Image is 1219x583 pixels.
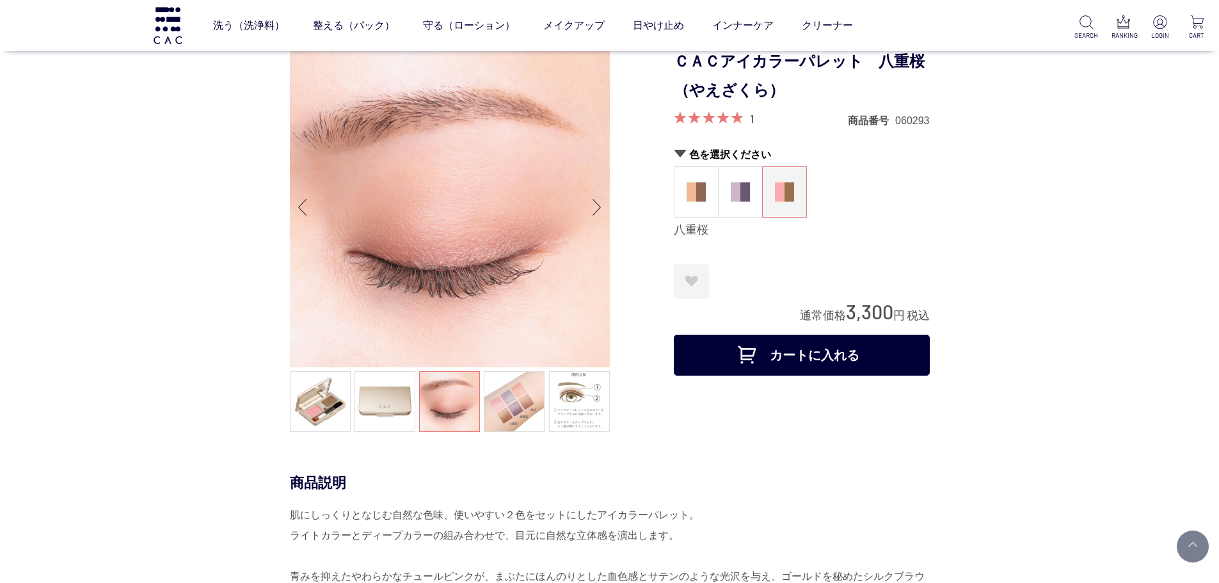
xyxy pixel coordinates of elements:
[687,182,706,202] img: 柿渋
[313,8,395,44] a: 整える（パック）
[674,47,930,105] h1: ＣＡＣアイカラーパレット 八重桜（やえざくら）
[674,223,930,238] div: 八重桜
[1074,31,1098,40] p: SEARCH
[848,114,895,127] dt: 商品番号
[731,182,750,202] img: 紫陽花
[633,8,684,44] a: 日やけ止め
[152,7,184,44] img: logo
[290,474,930,492] div: 商品説明
[290,47,610,367] img: ＣＡＣアイカラーパレット 八重桜（やえざくら） 八重桜
[674,148,930,161] h2: 色を選択ください
[712,8,774,44] a: インナーケア
[1074,15,1098,40] a: SEARCH
[907,309,930,322] span: 税込
[800,309,846,322] span: 通常価格
[846,299,893,323] span: 3,300
[802,8,853,44] a: クリーナー
[1148,31,1172,40] p: LOGIN
[1185,31,1209,40] p: CART
[1111,31,1135,40] p: RANKING
[213,8,285,44] a: 洗う（洗浄料）
[674,264,709,299] a: お気に入りに登録する
[762,166,807,218] dl: 八重桜
[1148,15,1172,40] a: LOGIN
[543,8,605,44] a: メイクアップ
[893,309,905,322] span: 円
[674,166,719,218] dl: 柿渋
[290,182,315,233] div: Previous slide
[674,167,718,217] a: 柿渋
[719,167,762,217] a: 紫陽花
[674,335,930,376] button: カートに入れる
[895,114,929,127] dd: 060293
[1185,15,1209,40] a: CART
[1111,15,1135,40] a: RANKING
[423,8,515,44] a: 守る（ローション）
[775,182,794,202] img: 八重桜
[718,166,763,218] dl: 紫陽花
[584,182,610,233] div: Next slide
[750,111,754,125] a: 1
